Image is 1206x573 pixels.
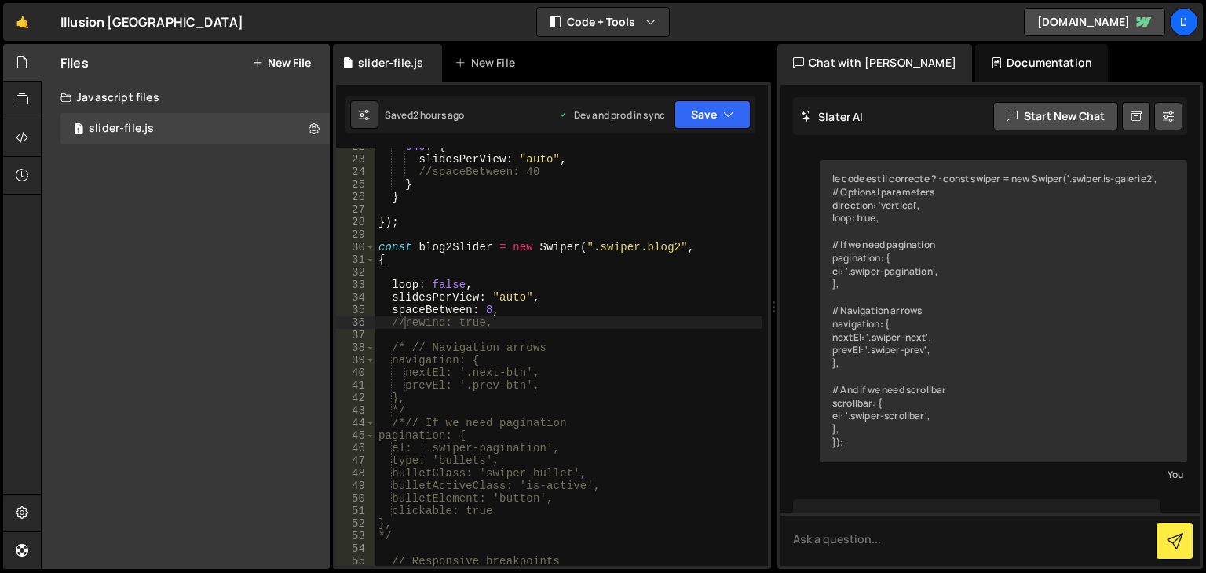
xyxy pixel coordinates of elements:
[336,254,375,266] div: 31
[1024,8,1165,36] a: [DOMAIN_NAME]
[336,241,375,254] div: 30
[336,341,375,354] div: 38
[336,467,375,480] div: 48
[975,44,1108,82] div: Documentation
[537,8,669,36] button: Code + Tools
[336,542,375,555] div: 54
[336,166,375,178] div: 24
[60,113,330,144] div: 16569/45286.js
[336,203,375,216] div: 27
[1170,8,1198,36] a: L'
[336,216,375,228] div: 28
[336,517,375,530] div: 52
[336,191,375,203] div: 26
[336,404,375,417] div: 43
[336,304,375,316] div: 35
[336,228,375,241] div: 29
[336,354,375,367] div: 39
[336,480,375,492] div: 49
[558,108,665,122] div: Dev and prod in sync
[336,279,375,291] div: 33
[336,492,375,505] div: 50
[336,505,375,517] div: 51
[336,530,375,542] div: 53
[358,55,423,71] div: slider-file.js
[413,108,465,122] div: 2 hours ago
[89,122,154,136] div: slider-file.js
[336,379,375,392] div: 41
[336,417,375,429] div: 44
[3,3,42,41] a: 🤙
[336,555,375,568] div: 55
[74,124,83,137] span: 1
[336,316,375,329] div: 36
[336,178,375,191] div: 25
[674,100,751,129] button: Save
[252,57,311,69] button: New File
[336,429,375,442] div: 45
[336,291,375,304] div: 34
[336,392,375,404] div: 42
[993,102,1118,130] button: Start new chat
[824,466,1183,483] div: You
[336,454,375,467] div: 47
[60,13,243,31] div: Illusion [GEOGRAPHIC_DATA]
[336,442,375,454] div: 46
[336,329,375,341] div: 37
[820,160,1187,462] div: le code est il correcte ? : const swiper = new Swiper('.swiper.is-galerie2', // Optional paramete...
[336,266,375,279] div: 32
[60,54,89,71] h2: Files
[336,367,375,379] div: 40
[455,55,521,71] div: New File
[777,44,972,82] div: Chat with [PERSON_NAME]
[336,153,375,166] div: 23
[385,108,465,122] div: Saved
[801,109,864,124] h2: Slater AI
[42,82,330,113] div: Javascript files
